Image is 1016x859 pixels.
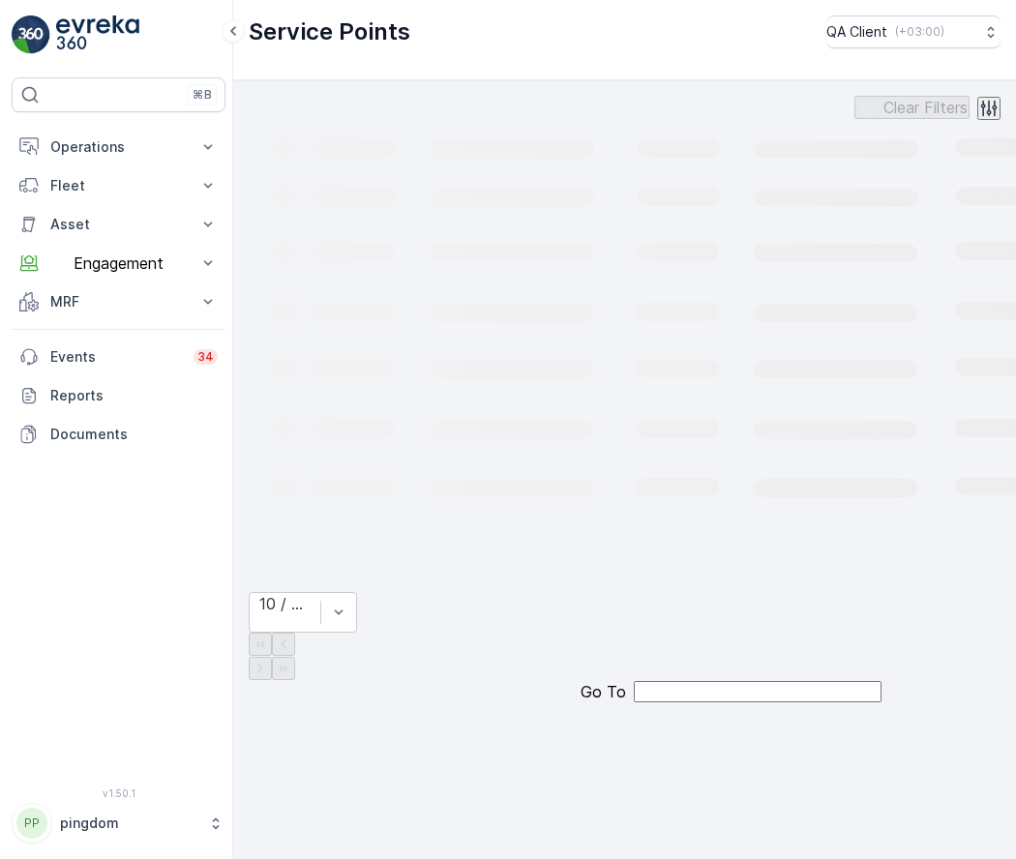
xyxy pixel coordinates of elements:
p: Asset [50,215,187,234]
button: Clear Filters [854,96,970,119]
button: Asset [12,205,225,244]
button: Operations [12,128,225,166]
span: Go To [581,683,626,700]
p: Clear Filters [883,99,968,116]
img: logo_light-DOdMpM7g.png [56,15,139,54]
button: Engagement [12,244,225,282]
p: Documents [50,425,218,444]
p: 34 [197,349,214,365]
a: Documents [12,415,225,454]
p: Fleet [50,176,187,195]
p: Service Points [249,16,410,47]
p: Reports [50,386,218,405]
button: PPpingdom [12,803,225,844]
p: pingdom [60,814,198,833]
p: Events [50,347,182,367]
div: 10 / Page [259,595,311,612]
a: Reports [12,376,225,415]
p: ( +03:00 ) [895,24,944,40]
div: PP [16,808,47,839]
p: ⌘B [193,87,212,103]
button: QA Client(+03:00) [826,15,1001,48]
img: logo [12,15,50,54]
p: Operations [50,137,187,157]
p: MRF [50,292,187,311]
button: MRF [12,282,225,321]
p: QA Client [826,22,887,42]
span: v 1.50.1 [12,787,225,799]
p: Engagement [50,254,187,272]
a: Events34 [12,338,225,376]
button: Fleet [12,166,225,205]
